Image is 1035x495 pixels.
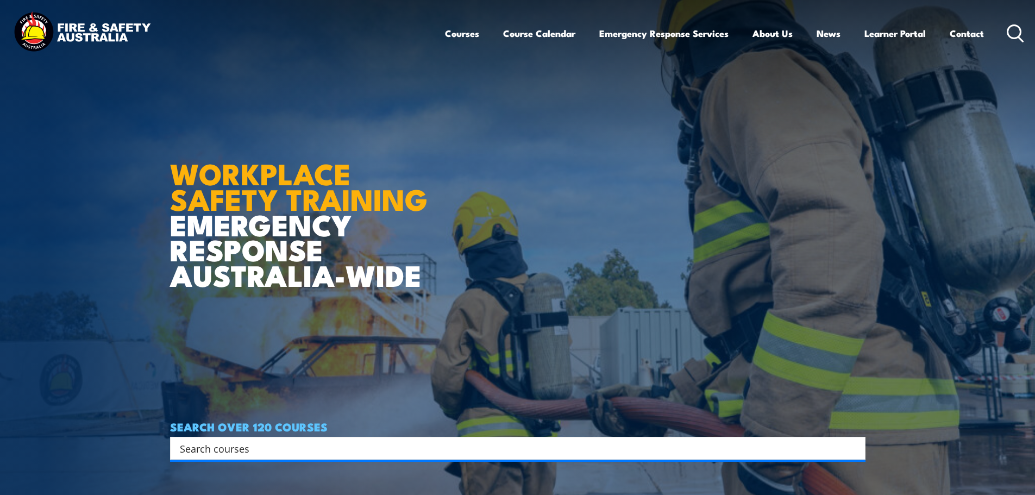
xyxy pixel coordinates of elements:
[864,19,926,48] a: Learner Portal
[599,19,729,48] a: Emergency Response Services
[503,19,575,48] a: Course Calendar
[182,441,844,456] form: Search form
[950,19,984,48] a: Contact
[170,133,436,287] h1: EMERGENCY RESPONSE AUSTRALIA-WIDE
[817,19,840,48] a: News
[445,19,479,48] a: Courses
[180,440,842,456] input: Search input
[752,19,793,48] a: About Us
[846,441,862,456] button: Search magnifier button
[170,150,428,221] strong: WORKPLACE SAFETY TRAINING
[170,421,865,433] h4: SEARCH OVER 120 COURSES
